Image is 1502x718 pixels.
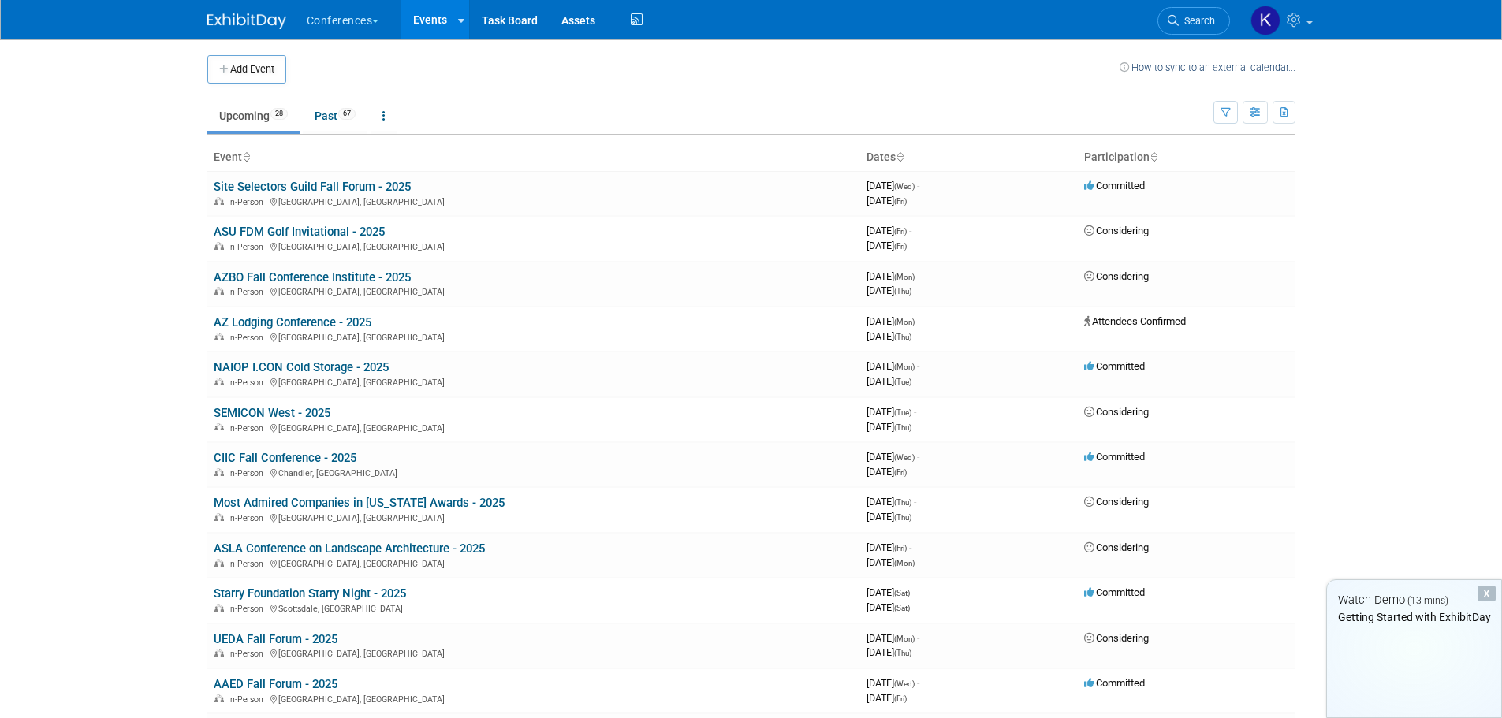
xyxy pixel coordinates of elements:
[894,498,911,507] span: (Thu)
[896,151,904,163] a: Sort by Start Date
[867,315,919,327] span: [DATE]
[894,544,907,552] span: (Fri)
[214,559,224,567] img: In-Person Event
[228,649,268,659] span: In-Person
[1078,144,1295,171] th: Participation
[214,694,224,702] img: In-Person Event
[894,559,915,567] span: (Mon)
[228,468,268,478] span: In-Person
[270,108,288,120] span: 28
[1084,360,1145,372] span: Committed
[867,406,916,418] span: [DATE]
[917,451,919,463] span: -
[867,451,919,463] span: [DATE]
[909,225,911,236] span: -
[894,634,915,643] span: (Mon)
[867,360,919,372] span: [DATE]
[1084,541,1149,553] span: Considering
[1084,677,1145,689] span: Committed
[1120,61,1295,73] a: How to sync to an external calendar...
[214,649,224,657] img: In-Person Event
[867,632,919,644] span: [DATE]
[867,285,911,296] span: [DATE]
[228,378,268,388] span: In-Person
[242,151,250,163] a: Sort by Event Name
[1084,496,1149,508] span: Considering
[214,496,505,510] a: Most Admired Companies in [US_STATE] Awards - 2025
[912,586,915,598] span: -
[214,378,224,385] img: In-Person Event
[867,556,915,568] span: [DATE]
[917,270,919,282] span: -
[228,694,268,705] span: In-Person
[214,225,385,239] a: ASU FDM Golf Invitational - 2025
[914,406,916,418] span: -
[214,195,854,207] div: [GEOGRAPHIC_DATA], [GEOGRAPHIC_DATA]
[207,101,300,131] a: Upcoming28
[1407,595,1448,606] span: (13 mins)
[894,468,907,477] span: (Fri)
[214,466,854,478] div: Chandler, [GEOGRAPHIC_DATA]
[867,330,911,342] span: [DATE]
[917,677,919,689] span: -
[214,541,485,556] a: ASLA Conference on Landscape Architecture - 2025
[214,646,854,659] div: [GEOGRAPHIC_DATA], [GEOGRAPHIC_DATA]
[1327,592,1501,608] div: Watch Demo
[1084,180,1145,192] span: Committed
[214,330,854,343] div: [GEOGRAPHIC_DATA], [GEOGRAPHIC_DATA]
[207,13,286,29] img: ExhibitDay
[867,646,911,658] span: [DATE]
[228,423,268,433] span: In-Person
[1250,6,1280,35] img: Kari McCormick
[867,466,907,478] span: [DATE]
[867,225,911,236] span: [DATE]
[867,677,919,689] span: [DATE]
[867,586,915,598] span: [DATE]
[228,287,268,297] span: In-Person
[214,242,224,250] img: In-Person Event
[894,378,911,386] span: (Tue)
[1478,586,1496,601] div: Dismiss
[1084,315,1186,327] span: Attendees Confirmed
[867,541,911,553] span: [DATE]
[894,679,915,688] span: (Wed)
[867,180,919,192] span: [DATE]
[214,511,854,523] div: [GEOGRAPHIC_DATA], [GEOGRAPHIC_DATA]
[894,513,911,522] span: (Thu)
[894,453,915,462] span: (Wed)
[894,287,911,296] span: (Thu)
[894,273,915,281] span: (Mon)
[867,240,907,251] span: [DATE]
[1084,586,1145,598] span: Committed
[894,318,915,326] span: (Mon)
[214,421,854,433] div: [GEOGRAPHIC_DATA], [GEOGRAPHIC_DATA]
[867,511,911,523] span: [DATE]
[214,601,854,614] div: Scottsdale, [GEOGRAPHIC_DATA]
[1084,451,1145,463] span: Committed
[214,180,411,194] a: Site Selectors Guild Fall Forum - 2025
[228,604,268,614] span: In-Person
[917,180,919,192] span: -
[917,632,919,644] span: -
[917,315,919,327] span: -
[214,270,411,285] a: AZBO Fall Conference Institute - 2025
[867,601,910,613] span: [DATE]
[207,55,286,84] button: Add Event
[214,677,337,691] a: AAED Fall Forum - 2025
[1327,609,1501,625] div: Getting Started with ExhibitDay
[894,363,915,371] span: (Mon)
[894,649,911,657] span: (Thu)
[909,541,911,553] span: -
[214,586,406,601] a: Starry Foundation Starry Night - 2025
[214,406,330,420] a: SEMICON West - 2025
[207,144,860,171] th: Event
[894,423,911,432] span: (Thu)
[338,108,356,120] span: 67
[228,559,268,569] span: In-Person
[214,285,854,297] div: [GEOGRAPHIC_DATA], [GEOGRAPHIC_DATA]
[1157,7,1230,35] a: Search
[228,513,268,523] span: In-Person
[867,496,916,508] span: [DATE]
[303,101,367,131] a: Past67
[914,496,916,508] span: -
